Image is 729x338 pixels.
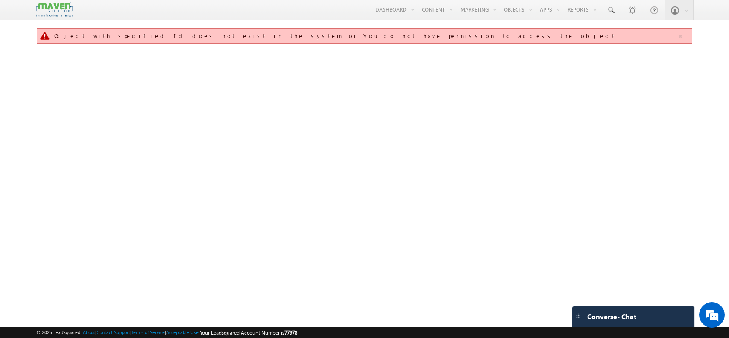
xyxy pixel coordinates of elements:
a: Acceptable Use [166,329,199,335]
a: Contact Support [97,329,130,335]
span: 77978 [284,329,297,336]
a: Terms of Service [132,329,165,335]
span: © 2025 LeadSquared | | | | | [36,329,297,337]
img: Custom Logo [36,2,72,17]
span: Converse - Chat [587,313,636,320]
span: Your Leadsquared Account Number is [200,329,297,336]
div: Object with specified Id does not exist in the system or You do not have permission to access the... [54,32,676,40]
a: About [83,329,95,335]
img: carter-drag [574,312,581,319]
